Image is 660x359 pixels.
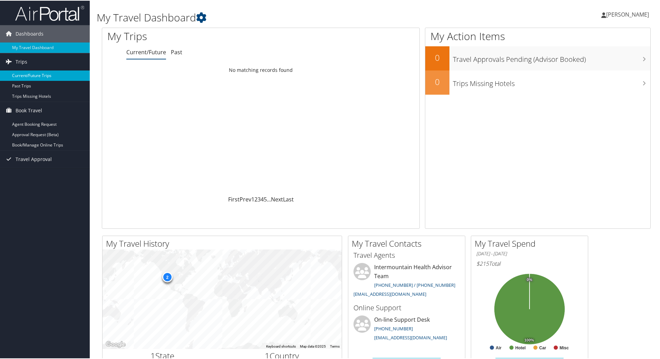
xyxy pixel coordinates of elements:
[97,10,469,24] h1: My Travel Dashboard
[267,195,271,202] span: …
[16,25,43,42] span: Dashboards
[261,195,264,202] a: 4
[515,345,526,350] text: Hotel
[601,3,656,24] a: [PERSON_NAME]
[453,50,650,64] h3: Travel Approvals Pending (Advisor Booked)
[353,290,426,296] a: [EMAIL_ADDRESS][DOMAIN_NAME]
[453,75,650,88] h3: Trips Missing Hotels
[476,259,489,267] span: $215
[171,48,182,55] a: Past
[283,195,294,202] a: Last
[353,302,460,312] h3: Online Support
[251,195,254,202] a: 1
[560,345,569,350] text: Misc
[539,345,546,350] text: Car
[15,4,84,21] img: airportal-logo.png
[425,75,449,87] h2: 0
[16,150,52,167] span: Travel Approval
[126,48,166,55] a: Current/Future
[476,250,583,256] h6: [DATE] - [DATE]
[266,343,296,348] button: Keyboard shortcuts
[271,195,283,202] a: Next
[258,195,261,202] a: 3
[374,334,447,340] a: [EMAIL_ADDRESS][DOMAIN_NAME]
[106,237,342,249] h2: My Travel History
[353,250,460,259] h3: Travel Agents
[300,344,326,348] span: Map data ©2025
[496,345,502,350] text: Air
[104,339,127,348] img: Google
[425,70,650,94] a: 0Trips Missing Hotels
[16,53,27,70] span: Trips
[254,195,258,202] a: 2
[476,259,583,267] h6: Total
[606,10,649,18] span: [PERSON_NAME]
[374,281,455,287] a: [PHONE_NUMBER] / [PHONE_NUMBER]
[475,237,588,249] h2: My Travel Spend
[524,338,534,342] tspan: 100%
[16,101,42,119] span: Book Travel
[107,28,282,43] h1: My Trips
[104,339,127,348] a: Open this area in Google Maps (opens a new window)
[425,46,650,70] a: 0Travel Approvals Pending (Advisor Booked)
[352,237,465,249] h2: My Travel Contacts
[162,271,172,282] div: 2
[264,195,267,202] a: 5
[425,51,449,63] h2: 0
[240,195,251,202] a: Prev
[374,325,413,331] a: [PHONE_NUMBER]
[425,28,650,43] h1: My Action Items
[102,63,419,76] td: No matching records found
[527,277,532,281] tspan: 0%
[350,262,463,299] li: Intermountain Health Advisor Team
[228,195,240,202] a: First
[350,315,463,343] li: On-line Support Desk
[330,344,340,348] a: Terms (opens in new tab)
